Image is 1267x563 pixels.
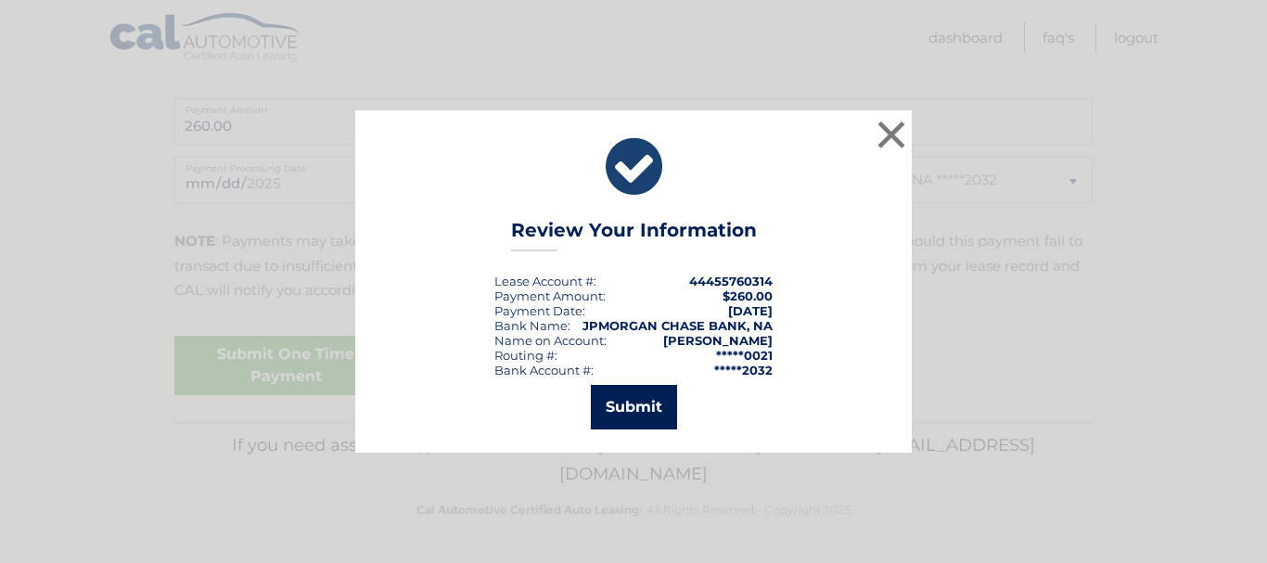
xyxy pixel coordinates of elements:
div: Payment Amount: [494,288,606,303]
button: × [873,116,910,153]
div: : [494,303,585,318]
div: Bank Name: [494,318,570,333]
h3: Review Your Information [511,219,757,251]
div: Routing #: [494,348,557,363]
div: Lease Account #: [494,274,596,288]
strong: 44455760314 [689,274,773,288]
strong: JPMORGAN CHASE BANK, NA [582,318,773,333]
span: [DATE] [728,303,773,318]
strong: [PERSON_NAME] [663,333,773,348]
span: Payment Date [494,303,582,318]
span: $260.00 [723,288,773,303]
button: Submit [591,385,677,429]
div: Name on Account: [494,333,607,348]
div: Bank Account #: [494,363,594,377]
